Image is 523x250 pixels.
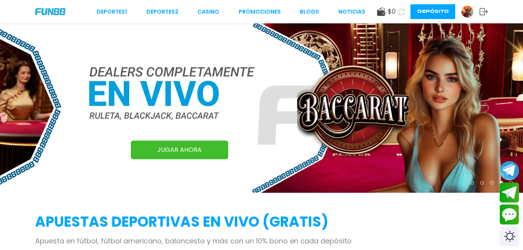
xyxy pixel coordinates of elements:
[500,204,519,225] button: Contact customer service
[146,8,178,16] a: Deportes2
[131,141,228,159] a: JUGAR AHORA
[97,8,127,16] a: Deportes1
[410,4,455,19] button: Depósito
[500,160,519,181] button: Join telegram channel
[35,211,488,232] h2: APUESTAS DEPORTIVAS EN VIVO (gratis)
[239,8,281,16] a: Promociones
[300,8,319,16] a: BLOGS
[500,183,519,203] button: Join telegram
[388,7,396,16] span: $ 0
[35,8,65,15] img: Company Logo
[461,6,473,18] img: Avatar
[500,227,519,246] div: Switch theme
[338,8,365,16] a: NOTICIAS
[197,8,219,16] a: CASINO
[35,236,488,246] p: Apuesta en fútbol, fútbol americano, baloncesto y más con un 10% bono en cada depósito
[461,5,479,18] a: Avatar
